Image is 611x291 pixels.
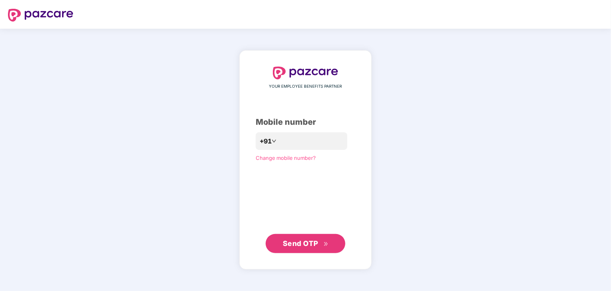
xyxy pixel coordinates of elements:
[266,234,345,253] button: Send OTPdouble-right
[260,136,272,146] span: +91
[256,155,316,161] a: Change mobile number?
[8,9,73,22] img: logo
[256,116,355,128] div: Mobile number
[323,242,329,247] span: double-right
[283,239,318,248] span: Send OTP
[269,83,342,90] span: YOUR EMPLOYEE BENEFITS PARTNER
[273,67,338,79] img: logo
[272,139,276,144] span: down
